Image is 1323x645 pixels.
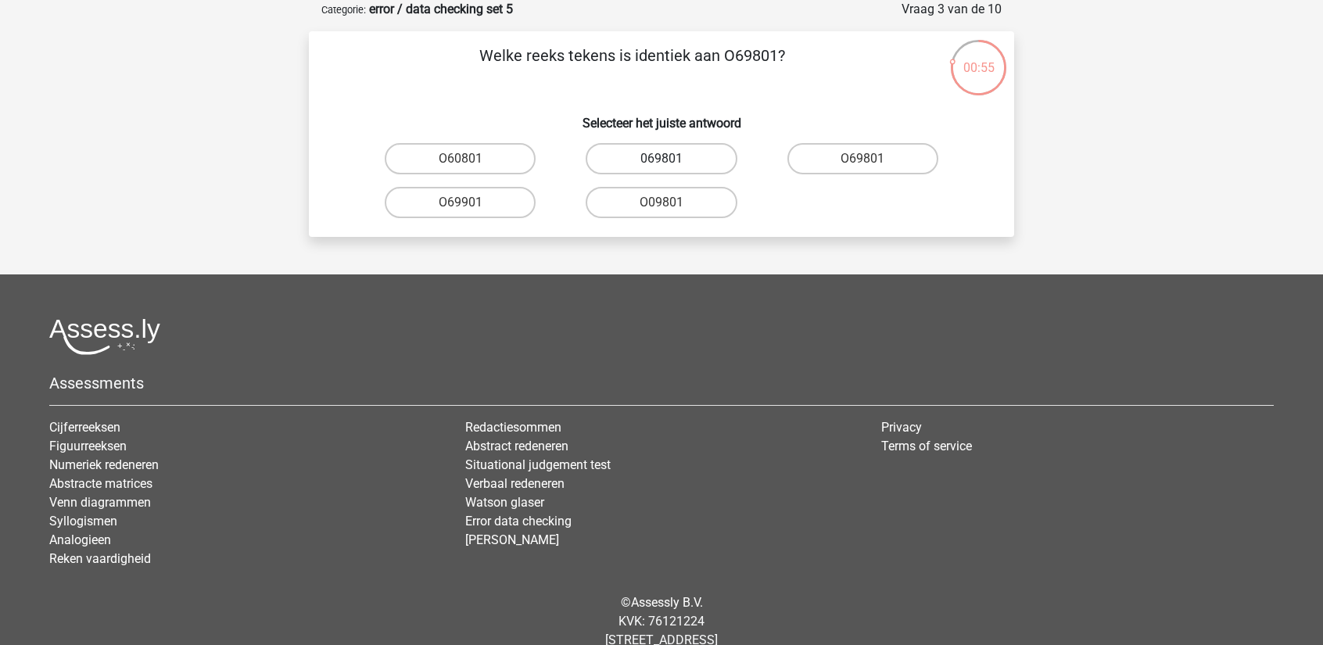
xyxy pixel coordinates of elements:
label: O69801 [787,143,938,174]
small: Categorie: [321,4,366,16]
a: Abstracte matrices [49,476,152,491]
a: Redactiesommen [465,420,561,435]
h6: Selecteer het juiste antwoord [334,103,989,131]
a: Privacy [881,420,922,435]
a: Situational judgement test [465,457,611,472]
a: Syllogismen [49,514,117,529]
strong: error / data checking set 5 [369,2,513,16]
a: Cijferreeksen [49,420,120,435]
label: O60801 [385,143,536,174]
a: Numeriek redeneren [49,457,159,472]
label: 069801 [586,143,737,174]
a: Analogieen [49,532,111,547]
h5: Assessments [49,374,1274,392]
a: Figuurreeksen [49,439,127,453]
a: Venn diagrammen [49,495,151,510]
a: Abstract redeneren [465,439,568,453]
a: Assessly B.V. [631,595,703,610]
a: [PERSON_NAME] [465,532,559,547]
label: O69901 [385,187,536,218]
p: Welke reeks tekens is identiek aan O69801? [334,44,930,91]
img: Assessly logo [49,318,160,355]
a: Watson glaser [465,495,544,510]
a: Reken vaardigheid [49,551,151,566]
a: Terms of service [881,439,972,453]
div: 00:55 [949,38,1008,77]
label: O09801 [586,187,737,218]
a: Error data checking [465,514,572,529]
a: Verbaal redeneren [465,476,565,491]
